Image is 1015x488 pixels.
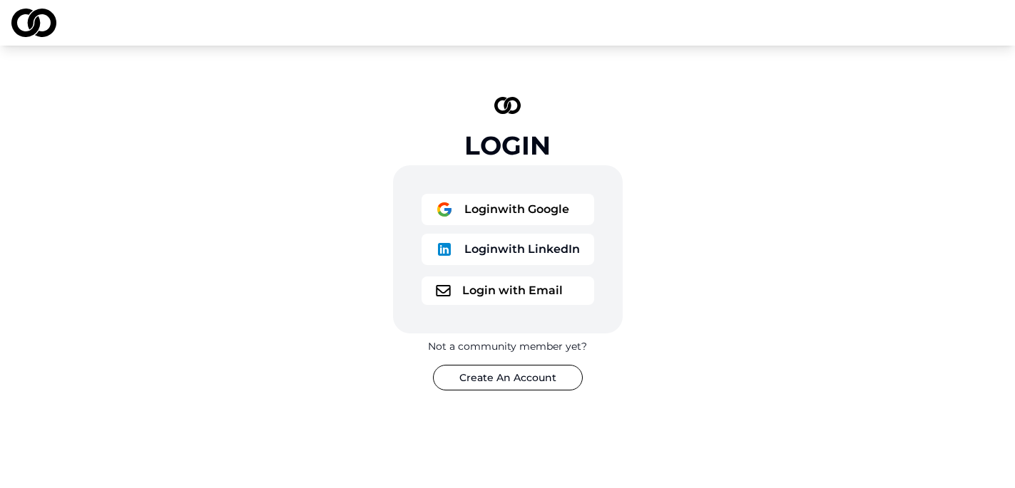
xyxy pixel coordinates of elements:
button: logoLogin with Email [422,276,594,305]
div: Not a community member yet? [428,339,587,353]
img: logo [494,97,521,114]
button: logoLoginwith Google [422,194,594,225]
div: Login [464,131,551,160]
img: logo [436,201,453,218]
img: logo [11,9,56,37]
button: Create An Account [433,365,583,390]
img: logo [436,241,453,258]
button: logoLoginwith LinkedIn [422,234,594,265]
img: logo [436,285,451,296]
